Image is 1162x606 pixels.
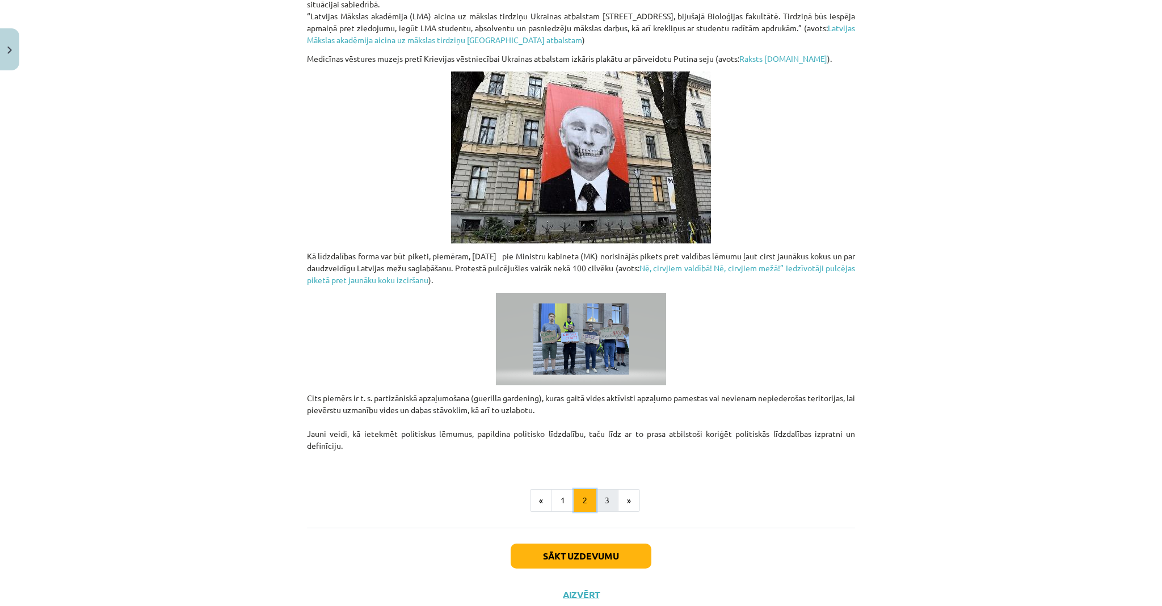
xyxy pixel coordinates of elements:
button: 2 [574,489,596,512]
p: Kā līdzdalības forma var būt piketi, piemēram, [DATE] pie Ministru kabineta (MK) norisinājās pike... [307,250,855,286]
p: Cits piemērs ir t. s. partizāniskā apzaļumošana (guerilla gardening), kuras gaitā vides aktīvisti... [307,392,855,464]
button: 1 [551,489,574,512]
nav: Page navigation example [307,489,855,512]
button: 3 [596,489,618,512]
button: Sākt uzdevumu [511,544,651,569]
button: « [530,489,552,512]
button: Aizvērt [559,589,603,600]
img: C:\Users\anita.jozus\Desktop\ekrānuzņēmums.png [496,293,666,385]
button: » [618,489,640,512]
img: icon-close-lesson-0947bae3869378f0d4975bcd49f059093ad1ed9edebbc8119c70593378902aed.svg [7,47,12,54]
p: Medicīnas vēstures muzejs pretī Krievijas vēstniecībai Ukrainas atbalstam izkāris plakātu ar pārv... [307,53,855,65]
a: Raksts [DOMAIN_NAME] [739,53,827,64]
